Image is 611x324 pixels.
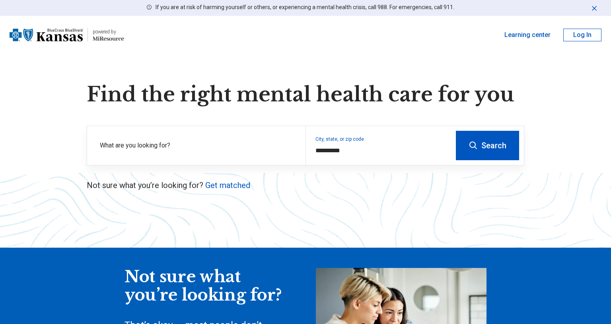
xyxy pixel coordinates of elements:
[156,3,454,12] p: If you are at risk of harming yourself or others, or experiencing a mental health crisis, call 98...
[87,180,524,191] p: Not sure what you’re looking for?
[100,141,296,150] label: What are you looking for?
[205,180,250,190] a: Get matched
[125,268,284,304] div: Not sure what you’re looking for?
[504,30,551,40] a: Learning center
[456,131,519,160] button: Search
[10,25,124,45] a: Blue Cross Blue Shield Kansaspowered by
[590,3,598,13] button: Dismiss
[10,25,83,45] img: Blue Cross Blue Shield Kansas
[93,28,124,35] div: powered by
[563,29,601,41] button: Log In
[87,83,524,107] h1: Find the right mental health care for you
